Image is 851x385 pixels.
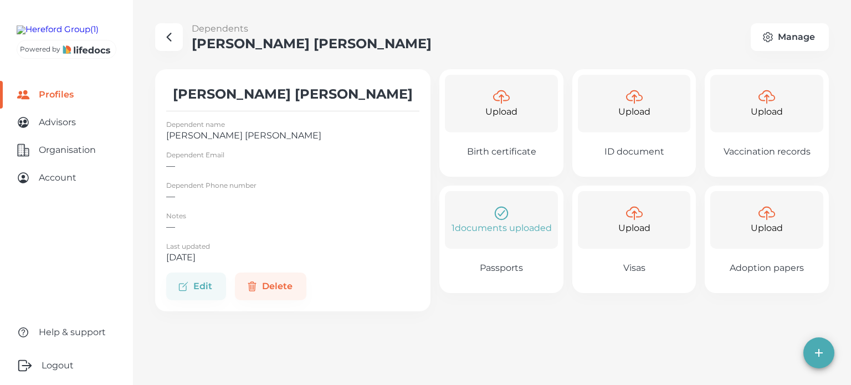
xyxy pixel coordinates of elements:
p: Adoption papers [730,263,804,274]
p: ID document [604,146,664,157]
p: Upload [618,222,650,235]
button: Edit [166,273,226,300]
p: Dependent Phone number [166,181,419,190]
p: Upload [751,105,783,119]
h3: [PERSON_NAME] [PERSON_NAME] [166,86,419,102]
p: Upload [751,222,783,235]
p: Dependent Email [166,151,419,160]
p: Visas [623,263,645,274]
p: — [166,220,419,234]
button: UploadBirth certificate [439,69,563,177]
h3: [PERSON_NAME] [PERSON_NAME] [192,35,432,52]
p: [PERSON_NAME] [PERSON_NAME] [166,129,419,142]
button: UploadAdoption papers [705,186,829,293]
p: Last updated [166,242,419,251]
button: UploadVaccination records [705,69,829,177]
button: Delete [235,273,306,300]
button: Manage [751,23,829,51]
p: [DATE] [166,251,419,264]
img: Hereford Group(1) [17,25,99,34]
p: Birth certificate [467,146,536,157]
button: lifedocs-speed-dial [803,337,834,368]
p: 1 documents uploaded [452,222,552,235]
a: 1documents uploadedPassports [439,186,563,293]
p: Upload [618,105,650,119]
p: Passports [480,263,523,274]
button: UploadVisas [572,186,696,293]
p: Notes [166,212,419,220]
p: — [166,190,419,203]
p: Upload [485,105,517,119]
p: Vaccination records [724,146,811,157]
a: Powered by [17,40,116,59]
p: — [166,160,419,173]
p: Dependent name [166,120,419,129]
p: Dependents [192,22,432,35]
button: UploadID document [572,69,696,177]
